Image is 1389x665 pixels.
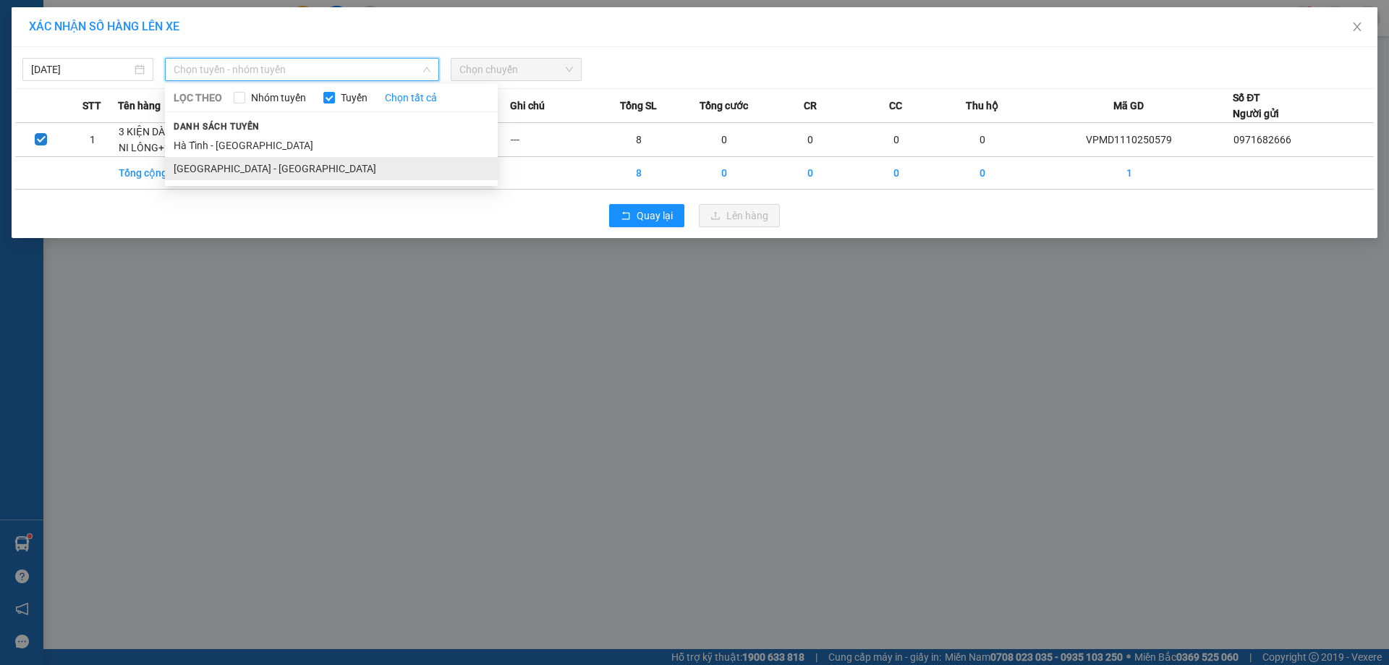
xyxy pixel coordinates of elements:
[245,90,312,106] span: Nhóm tuyến
[67,123,118,157] td: 1
[681,157,768,190] td: 0
[595,157,681,190] td: 8
[854,157,940,190] td: 0
[165,120,268,133] span: Danh sách tuyến
[118,123,229,157] td: 3 KIỆN DÀI 3M5+3 BÓ NI LÔNG+2K SẮT
[620,98,657,114] span: Tổng SL
[165,134,498,157] li: Hà Tĩnh - [GEOGRAPHIC_DATA]
[700,98,748,114] span: Tổng cước
[1233,134,1291,145] span: 0971682666
[1025,123,1233,157] td: VPMD1110250579
[681,123,768,157] td: 0
[29,20,179,33] span: XÁC NHẬN SỐ HÀNG LÊN XE
[1025,157,1233,190] td: 1
[82,98,101,114] span: STT
[621,211,631,222] span: rollback
[768,123,854,157] td: 0
[1351,21,1363,33] span: close
[118,98,161,114] span: Tên hàng
[18,18,90,90] img: logo.jpg
[595,123,681,157] td: 8
[699,204,780,227] button: uploadLên hàng
[1233,90,1279,122] div: Số ĐT Người gửi
[510,123,596,157] td: ---
[889,98,902,114] span: CC
[174,90,222,106] span: LỌC THEO
[854,123,940,157] td: 0
[510,98,545,114] span: Ghi chú
[165,157,498,180] li: [GEOGRAPHIC_DATA] - [GEOGRAPHIC_DATA]
[939,123,1025,157] td: 0
[768,157,854,190] td: 0
[1337,7,1377,48] button: Close
[422,65,431,74] span: down
[385,90,437,106] a: Chọn tất cả
[804,98,817,114] span: CR
[637,208,673,224] span: Quay lại
[18,105,216,153] b: GỬI : VP [GEOGRAPHIC_DATA]
[135,35,605,54] li: Cổ Đạm, xã [GEOGRAPHIC_DATA], [GEOGRAPHIC_DATA]
[1113,98,1144,114] span: Mã GD
[966,98,998,114] span: Thu hộ
[459,59,573,80] span: Chọn chuyến
[135,54,605,72] li: Hotline: 1900252555
[609,204,684,227] button: rollbackQuay lại
[335,90,373,106] span: Tuyến
[174,59,430,80] span: Chọn tuyến - nhóm tuyến
[31,62,132,77] input: 11/10/2025
[939,157,1025,190] td: 0
[118,157,229,190] td: Tổng cộng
